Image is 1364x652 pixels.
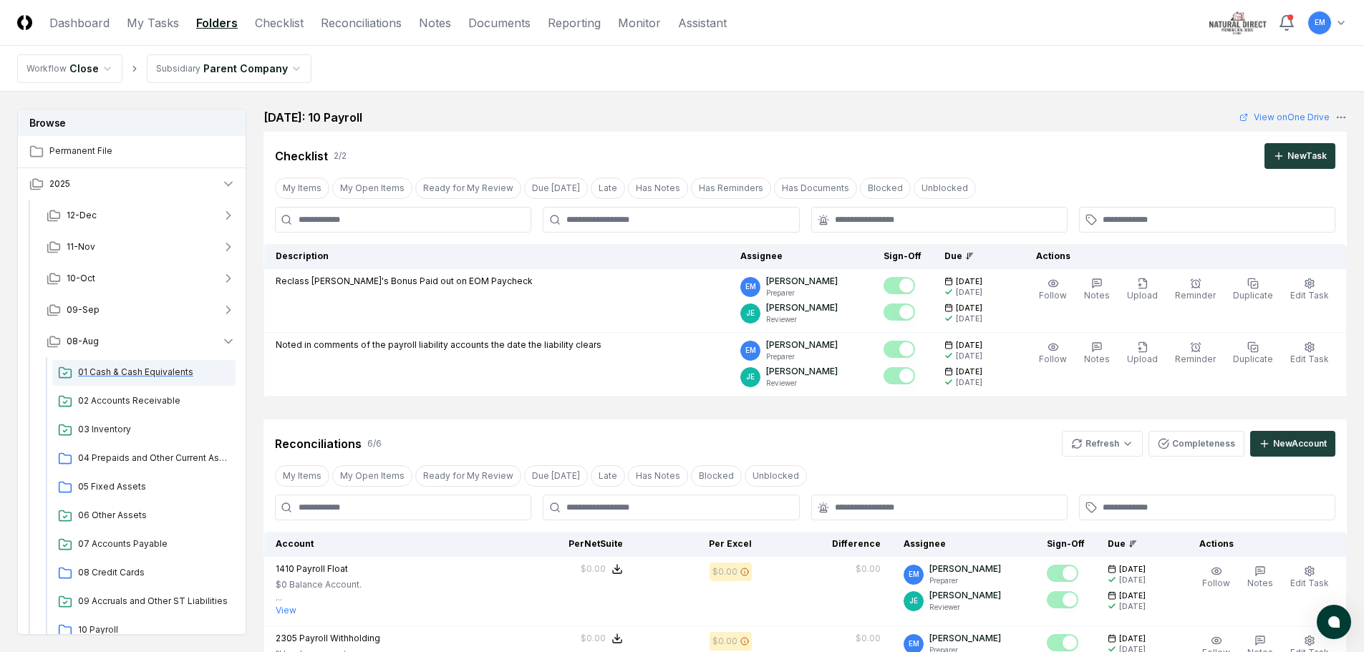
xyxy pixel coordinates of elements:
[1209,11,1267,34] img: Natural Direct logo
[634,532,763,557] th: Per Excel
[1290,290,1329,301] span: Edit Task
[929,632,1001,645] p: [PERSON_NAME]
[929,602,1001,613] p: Reviewer
[276,604,296,617] button: View
[17,15,32,30] img: Logo
[1317,605,1351,639] button: atlas-launcher
[255,14,304,31] a: Checklist
[956,377,982,388] div: [DATE]
[1108,537,1165,550] div: Due
[52,589,236,615] a: 09 Accruals and Other ST Liabilities
[18,110,246,136] h3: Browse
[766,339,838,351] p: [PERSON_NAME]
[1287,563,1332,593] button: Edit Task
[524,177,588,199] button: Due Today
[367,437,382,450] div: 6 / 6
[1035,532,1096,557] th: Sign-Off
[766,351,838,362] p: Preparer
[591,177,625,199] button: Late
[1036,339,1070,369] button: Follow
[1290,354,1329,364] span: Edit Task
[26,62,67,75] div: Workflow
[1119,575,1146,585] div: [DATE]
[766,365,838,378] p: [PERSON_NAME]
[766,275,838,288] p: [PERSON_NAME]
[729,244,872,269] th: Assignee
[1199,563,1233,593] button: Follow
[581,563,606,575] div: $0.00
[1084,290,1110,301] span: Notes
[52,389,236,414] a: 02 Accounts Receivable
[766,288,838,298] p: Preparer
[35,263,247,294] button: 10-Oct
[745,465,807,487] button: Unblocked
[276,563,294,574] span: 1410
[856,632,881,645] div: $0.00
[1119,590,1146,601] span: [DATE]
[1233,290,1273,301] span: Duplicate
[1119,601,1146,612] div: [DATE]
[276,578,362,604] p: $0 Balance Account. ...
[929,575,1001,586] p: Preparer
[628,177,688,199] button: Has Notes
[1084,354,1110,364] span: Notes
[1119,564,1146,575] span: [DATE]
[1081,275,1113,305] button: Notes
[678,14,727,31] a: Assistant
[1081,339,1113,369] button: Notes
[1036,275,1070,305] button: Follow
[1230,339,1276,369] button: Duplicate
[196,14,238,31] a: Folders
[745,281,756,292] span: EM
[1233,354,1273,364] span: Duplicate
[884,303,915,321] button: Mark complete
[1287,339,1332,369] button: Edit Task
[415,465,521,487] button: Ready for My Review
[1047,591,1078,608] button: Mark complete
[745,345,756,356] span: EM
[929,589,1001,602] p: [PERSON_NAME]
[956,351,982,361] div: [DATE]
[49,145,236,157] span: Permanent File
[909,638,919,649] span: EM
[909,569,919,580] span: EM
[548,14,601,31] a: Reporting
[1047,634,1078,651] button: Mark complete
[712,565,737,578] div: $0.00
[276,537,495,550] div: Account
[956,303,982,313] span: [DATE]
[956,276,982,287] span: [DATE]
[1250,431,1335,457] button: NewAccount
[884,367,915,384] button: Mark complete
[766,301,838,314] p: [PERSON_NAME]
[506,532,634,557] th: Per NetSuite
[52,446,236,472] a: 04 Prepaids and Other Current Assets
[712,635,737,648] div: $0.00
[892,532,1035,557] th: Assignee
[746,371,755,382] span: JE
[914,177,976,199] button: Unblocked
[275,177,329,199] button: My Items
[52,618,236,643] a: 10 Payroll
[18,136,247,167] a: Permanent File
[127,14,179,31] a: My Tasks
[52,417,236,443] a: 03 Inventory
[1290,578,1329,588] span: Edit Task
[1175,290,1216,301] span: Reminder
[1127,354,1158,364] span: Upload
[524,465,588,487] button: Due Today
[52,503,236,529] a: 06 Other Assets
[35,294,247,326] button: 09-Sep
[591,465,625,487] button: Late
[1202,578,1230,588] span: Follow
[1287,150,1327,162] div: New Task
[78,595,230,608] span: 09 Accruals and Other ST Liabilities
[766,314,838,325] p: Reviewer
[35,200,247,231] button: 12-Dec
[1119,633,1146,644] span: [DATE]
[1307,10,1332,36] button: EM
[581,632,606,645] div: $0.00
[321,14,402,31] a: Reconciliations
[944,250,1002,263] div: Due
[78,566,230,579] span: 08 Credit Cards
